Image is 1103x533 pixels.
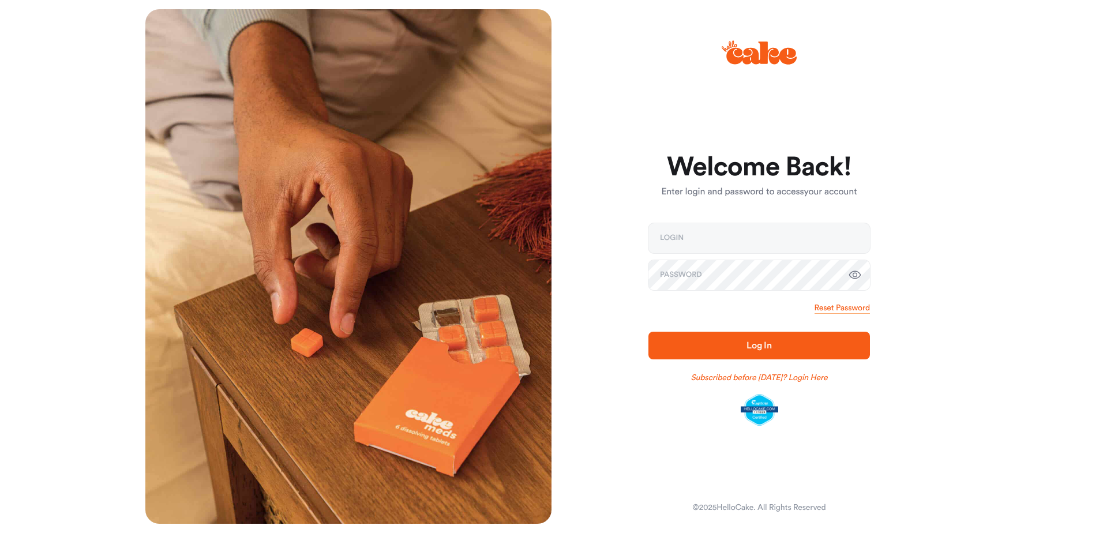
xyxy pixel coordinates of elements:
[741,394,778,426] img: legit-script-certified.png
[648,185,870,199] p: Enter login and password to access your account
[746,341,772,350] span: Log In
[648,332,870,359] button: Log In
[648,153,870,181] h1: Welcome Back!
[815,302,870,314] a: Reset Password
[692,502,826,513] div: © 2025 HelloCake. All Rights Reserved
[691,372,828,384] a: Subscribed before [DATE]? Login Here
